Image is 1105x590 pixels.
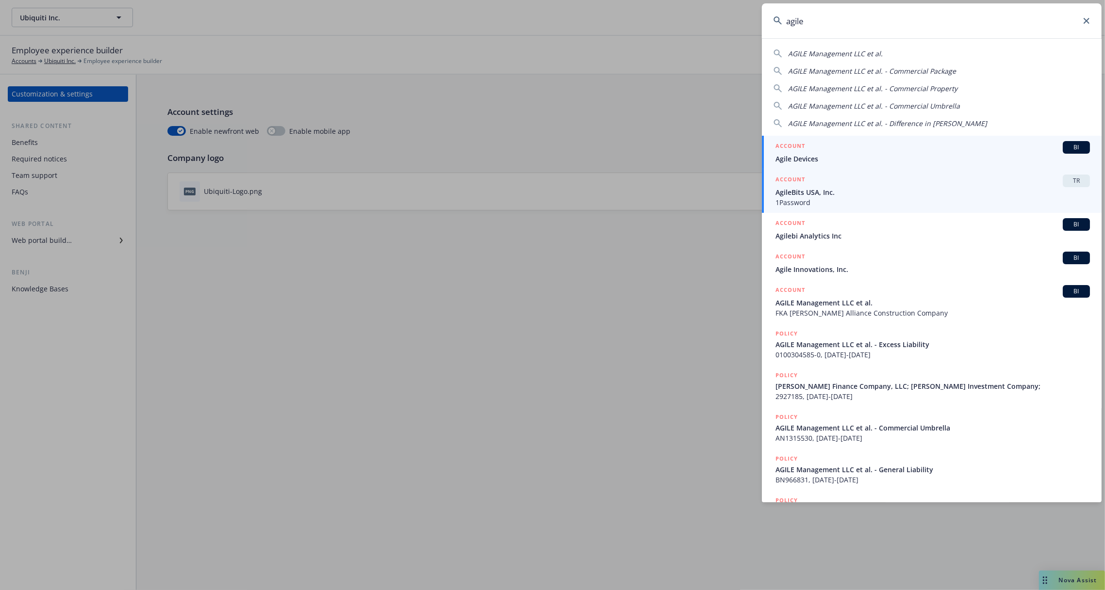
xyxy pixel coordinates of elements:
[788,49,883,58] span: AGILE Management LLC et al.
[762,323,1102,365] a: POLICYAGILE Management LLC et al. - Excess Liability0100304585-0, [DATE]-[DATE]
[1067,143,1086,152] span: BI
[788,84,957,93] span: AGILE Management LLC et al. - Commercial Property
[775,381,1090,391] span: [PERSON_NAME] Finance Company, LLC; [PERSON_NAME] Investment Company;
[775,175,805,186] h5: ACCOUNT
[775,412,798,422] h5: POLICY
[762,213,1102,246] a: ACCOUNTBIAgilebi Analytics Inc
[762,448,1102,490] a: POLICYAGILE Management LLC et al. - General LiabilityBN966831, [DATE]-[DATE]
[775,154,1090,164] span: Agile Devices
[775,464,1090,475] span: AGILE Management LLC et al. - General Liability
[775,370,798,380] h5: POLICY
[762,490,1102,532] a: POLICY
[775,187,1090,197] span: AgileBits USA, Inc.
[775,495,798,505] h5: POLICY
[775,231,1090,241] span: Agilebi Analytics Inc
[775,285,805,297] h5: ACCOUNT
[775,339,1090,350] span: AGILE Management LLC et al. - Excess Liability
[1067,254,1086,262] span: BI
[775,141,805,153] h5: ACCOUNT
[775,391,1090,401] span: 2927185, [DATE]-[DATE]
[775,423,1090,433] span: AGILE Management LLC et al. - Commercial Umbrella
[762,280,1102,323] a: ACCOUNTBIAGILE Management LLC et al.FKA [PERSON_NAME] Alliance Construction Company
[788,101,960,111] span: AGILE Management LLC et al. - Commercial Umbrella
[1067,287,1086,296] span: BI
[775,475,1090,485] span: BN966831, [DATE]-[DATE]
[775,197,1090,207] span: 1Password
[775,218,805,230] h5: ACCOUNT
[775,454,798,463] h5: POLICY
[788,66,956,76] span: AGILE Management LLC et al. - Commercial Package
[762,169,1102,213] a: ACCOUNTTRAgileBits USA, Inc.1Password
[775,329,798,338] h5: POLICY
[775,298,1090,308] span: AGILE Management LLC et al.
[762,407,1102,448] a: POLICYAGILE Management LLC et al. - Commercial UmbrellaAN1315530, [DATE]-[DATE]
[775,433,1090,443] span: AN1315530, [DATE]-[DATE]
[762,365,1102,407] a: POLICY[PERSON_NAME] Finance Company, LLC; [PERSON_NAME] Investment Company;2927185, [DATE]-[DATE]
[1067,220,1086,229] span: BI
[775,264,1090,274] span: Agile Innovations, Inc.
[775,350,1090,360] span: 0100304585-0, [DATE]-[DATE]
[775,252,805,263] h5: ACCOUNT
[762,246,1102,280] a: ACCOUNTBIAgile Innovations, Inc.
[762,3,1102,38] input: Search...
[1067,176,1086,185] span: TR
[762,136,1102,169] a: ACCOUNTBIAgile Devices
[775,308,1090,318] span: FKA [PERSON_NAME] Alliance Construction Company
[788,119,987,128] span: AGILE Management LLC et al. - Difference in [PERSON_NAME]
